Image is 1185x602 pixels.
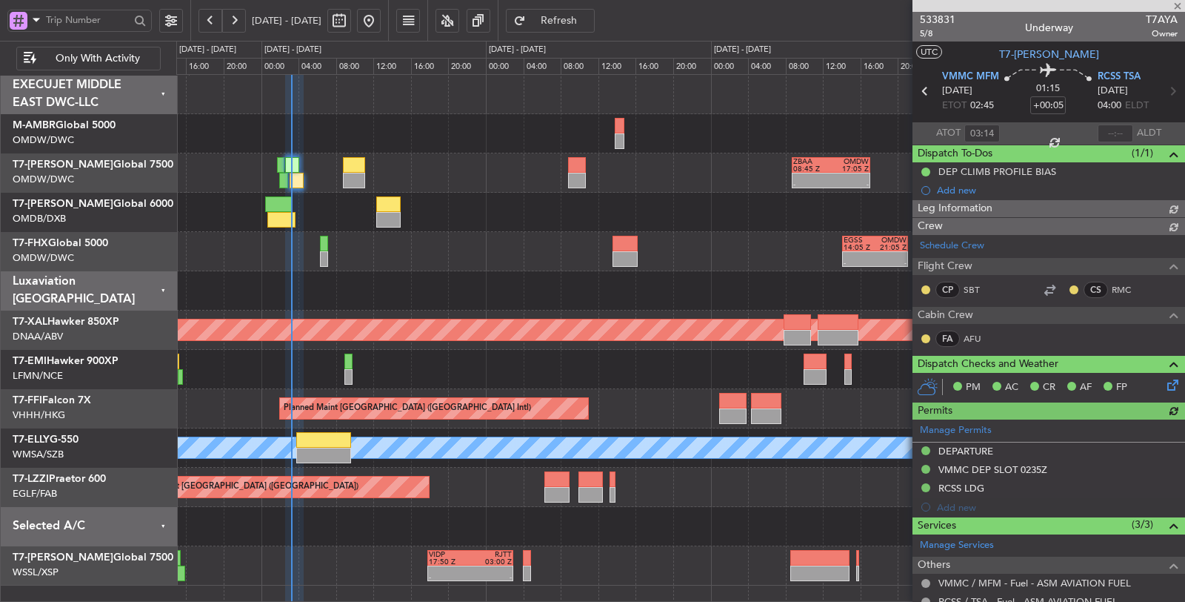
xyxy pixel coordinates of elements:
[16,47,161,70] button: Only With Activity
[1025,20,1073,36] div: Underway
[13,474,106,484] a: T7-LZZIPraetor 600
[1125,99,1149,113] span: ELDT
[1116,380,1127,395] span: FP
[875,244,907,251] div: 21:05 Z
[673,58,711,76] div: 20:00
[224,58,261,76] div: 20:00
[13,199,173,209] a: T7-[PERSON_NAME]Global 6000
[13,317,119,327] a: T7-XALHawker 850XP
[916,45,942,59] button: UTC
[786,58,824,76] div: 08:00
[711,58,749,76] div: 00:00
[13,133,74,147] a: OMDW/DWC
[13,552,113,563] span: T7-[PERSON_NAME]
[938,165,1056,178] div: DEP CLIMB PROFILE BIAS
[748,58,786,76] div: 04:00
[938,577,1131,589] a: VMMC / MFM - Fuel - ASM AVIATION FUEL
[1146,12,1178,27] span: T7AYA
[13,395,42,406] span: T7-FFI
[861,58,898,76] div: 16:00
[13,159,113,170] span: T7-[PERSON_NAME]
[918,356,1058,373] span: Dispatch Checks and Weather
[966,380,981,395] span: PM
[524,58,561,76] div: 04:00
[179,44,236,56] div: [DATE] - [DATE]
[1098,84,1128,99] span: [DATE]
[486,58,524,76] div: 00:00
[936,126,961,141] span: ATOT
[1036,82,1060,96] span: 01:15
[373,58,411,76] div: 12:00
[920,538,994,553] a: Manage Services
[429,558,470,566] div: 17:50 Z
[13,434,79,445] a: T7-ELLYG-550
[942,99,967,113] span: ETOT
[13,552,173,563] a: T7-[PERSON_NAME]Global 7500
[13,356,118,366] a: T7-EMIHawker 900XP
[429,551,470,558] div: VIDP
[920,12,955,27] span: 533831
[942,84,972,99] span: [DATE]
[13,212,66,225] a: OMDB/DXB
[13,238,48,248] span: T7-FHX
[937,184,1178,196] div: Add new
[39,53,156,64] span: Only With Activity
[261,58,299,76] div: 00:00
[13,120,56,130] span: M-AMBR
[920,27,955,40] span: 5/8
[13,448,64,461] a: WMSA/SZB
[470,574,512,581] div: -
[470,558,512,566] div: 03:00 Z
[429,574,470,581] div: -
[898,58,935,76] div: 20:00
[635,58,673,76] div: 16:00
[13,434,50,445] span: T7-ELLY
[793,158,831,165] div: ZBAA
[13,566,59,579] a: WSSL/XSP
[13,395,91,406] a: T7-FFIFalcon 7X
[115,476,358,498] div: Unplanned Maint [GEOGRAPHIC_DATA] ([GEOGRAPHIC_DATA])
[1098,99,1121,113] span: 04:00
[13,317,47,327] span: T7-XAL
[252,14,321,27] span: [DATE] - [DATE]
[831,158,869,165] div: OMDW
[844,244,875,251] div: 14:05 Z
[298,58,336,76] div: 04:00
[918,145,992,162] span: Dispatch To-Dos
[489,44,546,56] div: [DATE] - [DATE]
[1132,145,1153,161] span: (1/1)
[13,487,57,500] a: EGLF/FAB
[13,173,74,186] a: OMDW/DWC
[13,356,47,366] span: T7-EMI
[46,9,130,31] input: Trip Number
[529,16,590,26] span: Refresh
[13,120,116,130] a: M-AMBRGlobal 5000
[844,259,875,267] div: -
[186,58,224,76] div: 16:00
[13,408,65,422] a: VHHH/HKG
[13,159,173,170] a: T7-[PERSON_NAME]Global 7500
[1043,380,1055,395] span: CR
[470,551,512,558] div: RJTT
[793,181,831,188] div: -
[561,58,598,76] div: 08:00
[714,44,771,56] div: [DATE] - [DATE]
[875,236,907,244] div: OMDW
[942,70,999,85] span: VMMC MFM
[831,165,869,173] div: 17:05 Z
[918,517,956,535] span: Services
[13,330,63,343] a: DNAA/ABV
[13,199,113,209] span: T7-[PERSON_NAME]
[1098,70,1141,85] span: RCSS TSA
[831,181,869,188] div: -
[1132,517,1153,532] span: (3/3)
[844,236,875,244] div: EGSS
[875,259,907,267] div: -
[1146,27,1178,40] span: Owner
[411,58,449,76] div: 16:00
[1080,380,1092,395] span: AF
[823,58,861,76] div: 12:00
[999,47,1099,62] span: T7-[PERSON_NAME]
[13,369,63,383] a: LFMN/NCE
[918,557,950,574] span: Others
